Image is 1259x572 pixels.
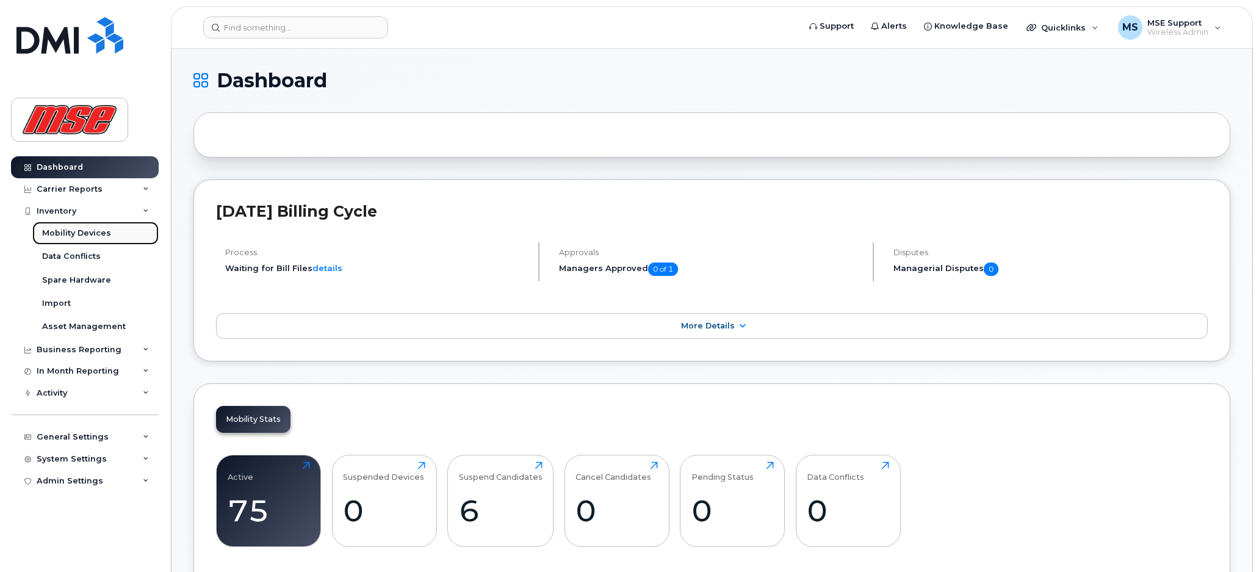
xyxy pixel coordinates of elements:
[691,462,754,482] div: Pending Status
[343,462,424,482] div: Suspended Devices
[343,462,425,540] a: Suspended Devices0
[459,462,543,540] a: Suspend Candidates6
[459,493,543,529] div: 6
[216,202,1208,220] h2: [DATE] Billing Cycle
[893,262,1208,276] h5: Managerial Disputes
[459,462,543,482] div: Suspend Candidates
[648,262,678,276] span: 0 of 1
[691,493,774,529] div: 0
[575,462,651,482] div: Cancel Candidates
[681,321,735,330] span: More Details
[575,493,658,529] div: 0
[228,462,253,482] div: Active
[807,462,889,540] a: Data Conflicts0
[343,493,425,529] div: 0
[575,462,658,540] a: Cancel Candidates0
[217,71,327,90] span: Dashboard
[228,462,310,540] a: Active75
[807,462,864,482] div: Data Conflicts
[225,262,528,274] li: Waiting for Bill Files
[984,262,998,276] span: 0
[225,248,528,257] h4: Process
[807,493,889,529] div: 0
[893,248,1208,257] h4: Disputes
[312,263,342,273] a: details
[559,248,862,257] h4: Approvals
[228,493,310,529] div: 75
[559,262,862,276] h5: Managers Approved
[691,462,774,540] a: Pending Status0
